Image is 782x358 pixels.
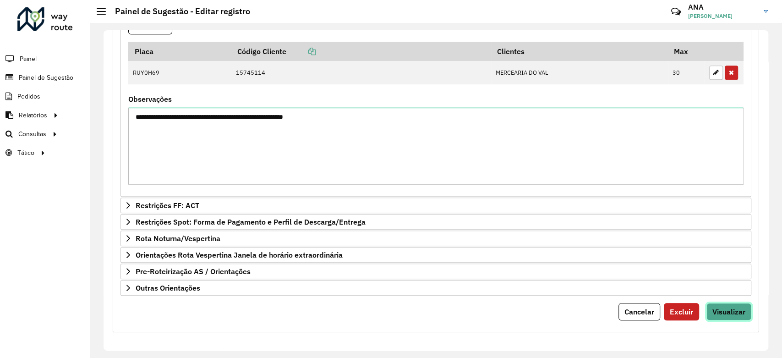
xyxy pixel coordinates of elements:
[491,61,668,85] td: MERCEARIA DO VAL
[128,94,172,105] label: Observações
[712,307,745,316] span: Visualizar
[17,148,34,158] span: Tático
[618,303,660,320] button: Cancelar
[668,61,705,85] td: 30
[136,218,366,226] span: Restrições Spot: Forma de Pagamento e Perfil de Descarga/Entrega
[120,198,751,213] a: Restrições FF: ACT
[664,303,699,320] button: Excluir
[120,264,751,279] a: Pre-Roteirização AS / Orientações
[136,251,343,259] span: Orientações Rota Vespertina Janela de horário extraordinária
[128,61,231,85] td: RUY0H69
[136,235,220,242] span: Rota Noturna/Vespertina
[688,3,757,11] h3: ANA
[491,42,668,61] th: Clientes
[688,12,757,20] span: [PERSON_NAME]
[120,280,751,296] a: Outras Orientações
[19,73,73,83] span: Painel de Sugestão
[706,303,751,320] button: Visualizar
[666,2,686,22] a: Contato Rápido
[668,42,705,61] th: Max
[624,307,654,316] span: Cancelar
[106,6,250,17] h2: Painel de Sugestão - Editar registro
[670,307,693,316] span: Excluir
[20,54,37,64] span: Painel
[136,268,251,275] span: Pre-Roteirização AS / Orientações
[231,42,491,61] th: Código Cliente
[120,231,751,246] a: Rota Noturna/Vespertina
[286,47,316,56] a: Copiar
[231,61,491,85] td: 15745114
[136,284,200,292] span: Outras Orientações
[19,110,47,120] span: Relatórios
[120,214,751,230] a: Restrições Spot: Forma de Pagamento e Perfil de Descarga/Entrega
[128,42,231,61] th: Placa
[18,129,46,139] span: Consultas
[120,247,751,263] a: Orientações Rota Vespertina Janela de horário extraordinária
[136,202,199,209] span: Restrições FF: ACT
[17,92,40,101] span: Pedidos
